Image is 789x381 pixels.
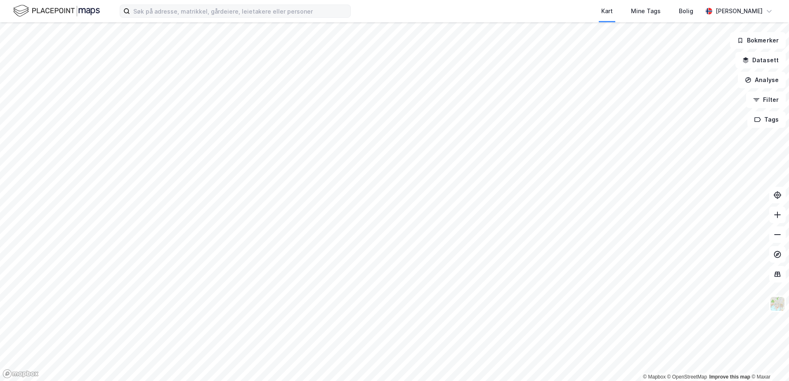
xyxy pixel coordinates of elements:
img: logo.f888ab2527a4732fd821a326f86c7f29.svg [13,4,100,18]
div: Mine Tags [631,6,661,16]
div: Kart [601,6,613,16]
div: Kontrollprogram for chat [748,341,789,381]
div: [PERSON_NAME] [716,6,763,16]
iframe: Chat Widget [748,341,789,381]
input: Søk på adresse, matrikkel, gårdeiere, leietakere eller personer [130,5,350,17]
div: Bolig [679,6,693,16]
